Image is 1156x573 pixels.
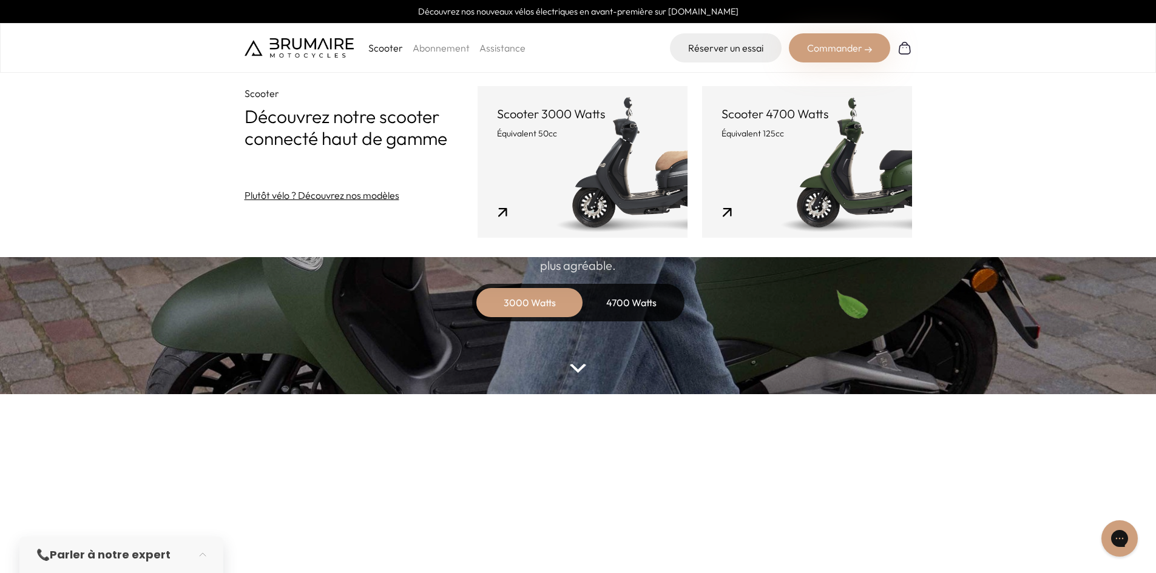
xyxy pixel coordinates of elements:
[583,288,680,317] div: 4700 Watts
[1095,516,1144,561] iframe: Gorgias live chat messenger
[478,86,688,238] a: Scooter 3000 Watts Équivalent 50cc
[479,42,526,54] a: Assistance
[245,106,478,149] p: Découvrez notre scooter connecté haut de gamme
[245,38,354,58] img: Brumaire Motocycles
[245,86,478,101] p: Scooter
[570,364,586,373] img: arrow-bottom.png
[897,41,912,55] img: Panier
[497,106,668,122] p: Scooter 3000 Watts
[368,41,403,55] p: Scooter
[702,86,912,238] a: Scooter 4700 Watts Équivalent 125cc
[789,33,890,62] div: Commander
[670,33,782,62] a: Réserver un essai
[722,106,893,122] p: Scooter 4700 Watts
[481,288,578,317] div: 3000 Watts
[497,127,668,139] p: Équivalent 50cc
[413,42,470,54] a: Abonnement
[245,188,399,203] a: Plutôt vélo ? Découvrez nos modèles
[865,46,872,53] img: right-arrow-2.png
[722,127,893,139] p: Équivalent 125cc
